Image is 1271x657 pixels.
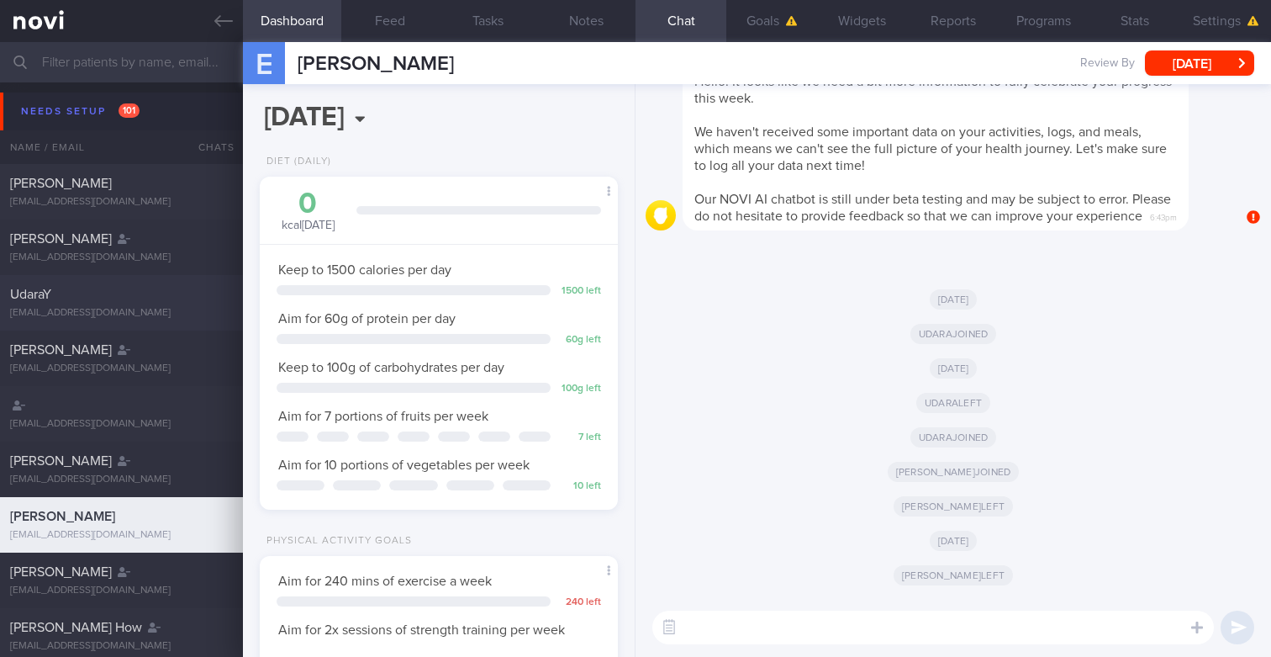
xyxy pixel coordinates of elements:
span: UdaraY [10,288,51,301]
span: [PERSON_NAME] [10,510,115,523]
span: Aim for 240 mins of exercise a week [278,575,492,588]
span: Aim for 10 portions of vegetables per week [278,458,530,472]
span: [DATE] [930,531,978,551]
span: Udara joined [910,427,997,448]
div: [EMAIL_ADDRESS][DOMAIN_NAME] [10,640,233,653]
span: Aim for 2x sessions of strength training per week [278,623,565,637]
span: [PERSON_NAME] left [894,496,1013,517]
div: 7 left [559,432,601,444]
button: [DATE] [1145,50,1254,76]
div: 10 left [559,480,601,493]
span: [PERSON_NAME] left [894,565,1013,585]
span: [DATE] [930,289,978,310]
span: Keep to 1500 calories per day [278,263,451,277]
div: [EMAIL_ADDRESS][DOMAIN_NAME] [10,529,233,542]
div: Chats [176,130,243,164]
span: [PERSON_NAME] [10,232,112,246]
span: Review By [1080,56,1135,72]
span: Aim for 60g of protein per day [278,312,456,326]
div: 100 g left [559,383,601,395]
span: 6:43pm [1150,208,1177,224]
span: [DATE] [930,358,978,379]
span: We haven't received some important data on your activities, logs, and meals, which means we can't... [694,125,1167,172]
span: [PERSON_NAME] [298,54,454,74]
div: 0 [277,189,340,219]
span: [PERSON_NAME] How [10,621,142,634]
div: [EMAIL_ADDRESS][DOMAIN_NAME] [10,363,233,375]
span: Udara joined [910,324,997,344]
span: [PERSON_NAME] [10,565,112,579]
span: [PERSON_NAME] [10,343,112,357]
div: 60 g left [559,334,601,347]
span: Our NOVI AI chatbot is still under beta testing and may be subject to error. Please do not hesita... [694,193,1171,223]
span: [PERSON_NAME] [10,454,112,468]
span: Aim for 7 portions of fruits per week [278,410,488,423]
div: 1500 left [559,285,601,298]
div: Diet (Daily) [260,156,331,168]
div: [EMAIL_ADDRESS][DOMAIN_NAME] [10,585,233,597]
span: [PERSON_NAME] [10,177,112,190]
span: 101 [119,103,140,118]
div: Physical Activity Goals [260,535,412,548]
div: 240 left [559,596,601,609]
div: [EMAIL_ADDRESS][DOMAIN_NAME] [10,474,233,486]
div: Needs setup [17,100,144,123]
div: [EMAIL_ADDRESS][DOMAIN_NAME] [10,252,233,264]
div: [EMAIL_ADDRESS][DOMAIN_NAME] [10,196,233,209]
div: [EMAIL_ADDRESS][DOMAIN_NAME] [10,418,233,431]
div: kcal [DATE] [277,189,340,234]
span: Udara left [916,393,990,413]
div: E [232,32,295,97]
span: [PERSON_NAME] joined [888,462,1020,482]
span: Keep to 100g of carbohydrates per day [278,361,504,374]
div: [EMAIL_ADDRESS][DOMAIN_NAME] [10,307,233,320]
